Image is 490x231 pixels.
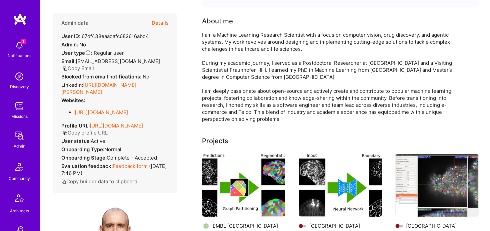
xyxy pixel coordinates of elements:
span: Complete - Accepted [107,155,157,161]
button: Copy builder data to clipboard [61,178,137,185]
div: ( [DATE] 7:46 PM ) [61,163,169,177]
strong: Blocked from email notifications: [61,73,143,80]
strong: Profile URL: [61,123,90,129]
img: Interactive Learning and Segmentation Toolkit [395,154,479,217]
div: About me [202,16,233,26]
strong: Websites: [61,97,85,103]
img: Community [11,159,27,175]
a: Feedback form [113,163,148,169]
img: discovery [13,70,26,83]
a: [URL][DOMAIN_NAME] [90,123,143,129]
img: Company logo [395,222,403,230]
a: [URL][DOMAIN_NAME] [75,109,128,115]
img: Company logo [299,222,307,230]
i: icon Copy [61,179,66,184]
span: Active [91,138,105,144]
div: No [61,41,86,48]
div: Admin [14,143,25,150]
button: Copy Email [63,65,94,72]
div: 67df438eaadafc682616abd4 [61,33,149,40]
div: [GEOGRAPHIC_DATA] [406,222,457,229]
img: teamwork [13,99,26,113]
img: bell [13,39,26,52]
strong: Evaluation feedback: [61,163,113,169]
i: icon Copy [63,66,68,71]
img: Company logo [202,222,210,230]
button: Copy profile URL [63,129,108,136]
img: PlantSeg [202,154,285,217]
div: I am a Machine Learning Research Scientist with a focus on computer vision, drug discovery, and a... [202,31,469,123]
span: normal [104,146,121,153]
strong: Email: [61,58,76,64]
div: Discovery [10,83,29,90]
a: [URL][DOMAIN_NAME][PERSON_NAME] [61,82,136,95]
img: pytorch-3dunet [299,154,382,217]
strong: Admin: [61,41,78,48]
span: 1 [21,39,26,44]
strong: Onboarding Stage: [61,155,107,161]
strong: User ID: [61,33,80,39]
h4: Admin data [61,20,89,26]
img: logo [13,13,27,25]
div: EMBL [GEOGRAPHIC_DATA] [213,222,278,229]
i: Help [85,50,91,56]
strong: LinkedIn: [61,82,83,88]
div: Architects [10,207,29,214]
button: Details [152,13,169,33]
strong: User type : [61,50,92,56]
div: Missions [11,113,28,120]
div: Notifications [8,52,31,59]
img: admin teamwork [13,129,26,143]
div: [GEOGRAPHIC_DATA] [309,222,360,229]
i: icon Copy [63,131,68,136]
div: Projects [202,136,228,146]
strong: Onboarding Type: [61,146,104,153]
div: Regular user [61,49,124,56]
div: No [61,73,149,80]
strong: User status: [61,138,91,144]
img: Architects [11,191,27,207]
div: Community [9,175,30,182]
span: [EMAIL_ADDRESS][DOMAIN_NAME] [76,58,160,64]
